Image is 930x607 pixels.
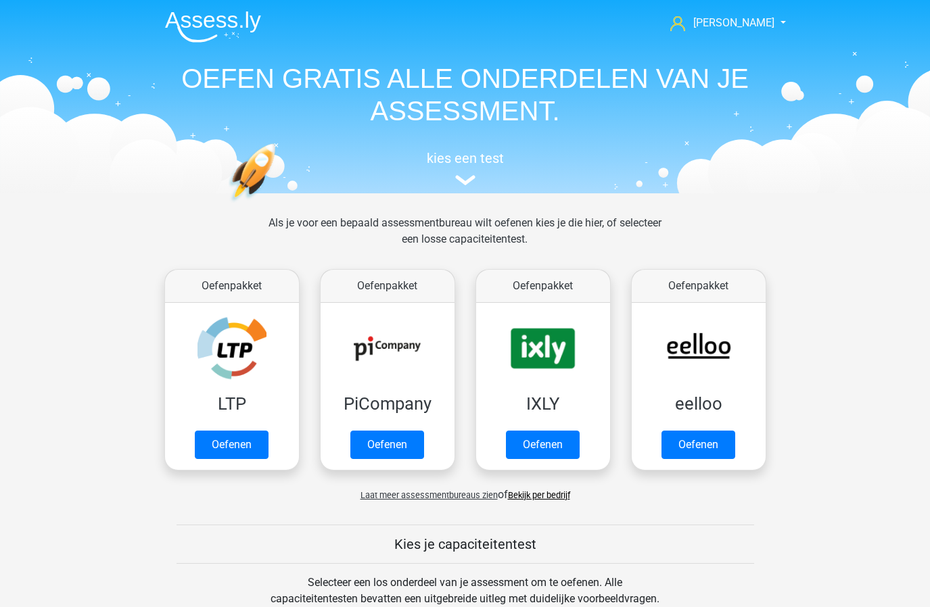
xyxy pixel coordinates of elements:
[154,150,776,166] h5: kies een test
[693,16,774,29] span: [PERSON_NAME]
[508,490,570,500] a: Bekijk per bedrijf
[195,431,269,459] a: Oefenen
[154,62,776,127] h1: OEFEN GRATIS ALLE ONDERDELEN VAN JE ASSESSMENT.
[177,536,754,552] h5: Kies je capaciteitentest
[165,11,261,43] img: Assessly
[258,215,672,264] div: Als je voor een bepaald assessmentbureau wilt oefenen kies je die hier, of selecteer een losse ca...
[665,15,776,31] a: [PERSON_NAME]
[455,175,475,185] img: assessment
[154,476,776,503] div: of
[350,431,424,459] a: Oefenen
[506,431,580,459] a: Oefenen
[229,143,328,266] img: oefenen
[361,490,498,500] span: Laat meer assessmentbureaus zien
[661,431,735,459] a: Oefenen
[154,150,776,186] a: kies een test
